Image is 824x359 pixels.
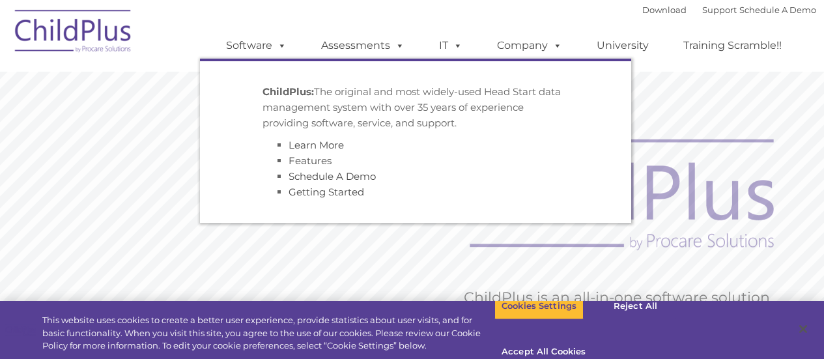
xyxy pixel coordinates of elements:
button: Reject All [595,293,676,320]
a: Features [289,154,332,167]
p: The original and most widely-used Head Start data management system with over 35 years of experie... [263,84,569,131]
a: University [584,33,662,59]
button: Close [789,315,817,343]
a: Schedule A Demo [739,5,816,15]
button: Cookies Settings [494,293,584,320]
a: Schedule A Demo [289,170,376,182]
a: Support [702,5,737,15]
font: | [642,5,816,15]
a: Download [642,5,687,15]
a: Software [213,33,300,59]
a: Getting Started [289,186,364,198]
strong: ChildPlus: [263,85,314,98]
div: This website uses cookies to create a better user experience, provide statistics about user visit... [42,314,494,352]
a: Learn More [289,139,344,151]
a: IT [426,33,476,59]
a: Company [484,33,575,59]
a: Assessments [308,33,418,59]
a: Training Scramble!! [670,33,795,59]
img: ChildPlus by Procare Solutions [8,1,139,66]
